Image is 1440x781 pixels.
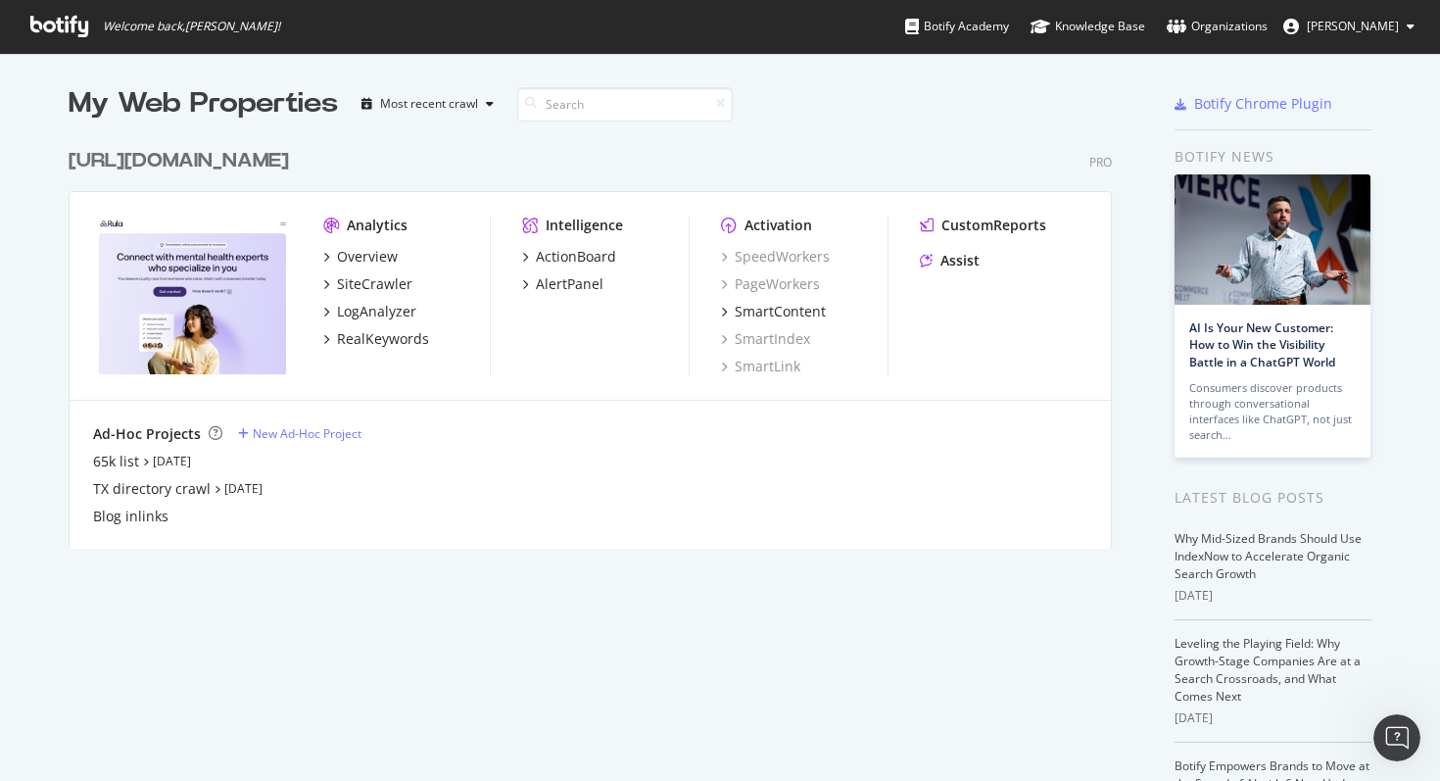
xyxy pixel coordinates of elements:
div: Organizations [1167,17,1268,36]
a: Assist [920,251,980,270]
div: [URL][DOMAIN_NAME] [69,147,289,175]
a: Leveling the Playing Field: Why Growth-Stage Companies Are at a Search Crossroads, and What Comes... [1175,635,1361,705]
div: Botify news [1175,146,1371,168]
a: [DATE] [153,453,191,469]
a: [URL][DOMAIN_NAME] [69,147,297,175]
a: SmartIndex [721,329,810,349]
img: https://www.rula.com/ [93,216,292,374]
a: AI Is Your New Customer: How to Win the Visibility Battle in a ChatGPT World [1189,319,1335,369]
a: 65k list [93,452,139,471]
div: Pro [1089,154,1112,171]
img: AI Is Your New Customer: How to Win the Visibility Battle in a ChatGPT World [1175,174,1370,305]
div: [DATE] [1175,709,1371,727]
a: PageWorkers [721,274,820,294]
div: CustomReports [941,216,1046,235]
div: My Web Properties [69,84,338,123]
div: SiteCrawler [337,274,412,294]
a: ActionBoard [522,247,616,267]
a: Overview [323,247,398,267]
div: Botify Academy [905,17,1009,36]
a: LogAnalyzer [323,302,416,321]
a: SmartLink [721,357,800,376]
a: Botify Chrome Plugin [1175,94,1332,114]
div: Consumers discover products through conversational interfaces like ChatGPT, not just search… [1189,380,1356,443]
div: Most recent crawl [380,98,478,110]
div: grid [69,123,1128,549]
input: Search [517,87,733,122]
div: Assist [940,251,980,270]
a: TX directory crawl [93,479,211,499]
a: Why Mid-Sized Brands Should Use IndexNow to Accelerate Organic Search Growth [1175,530,1362,582]
div: Overview [337,247,398,267]
span: Welcome back, [PERSON_NAME] ! [103,19,280,34]
a: CustomReports [920,216,1046,235]
div: LogAnalyzer [337,302,416,321]
a: SmartContent [721,302,826,321]
a: [DATE] [224,480,263,497]
div: Latest Blog Posts [1175,487,1371,509]
div: RealKeywords [337,329,429,349]
a: RealKeywords [323,329,429,349]
div: Botify Chrome Plugin [1194,94,1332,114]
a: SiteCrawler [323,274,412,294]
div: Activation [744,216,812,235]
div: ActionBoard [536,247,616,267]
div: Ad-Hoc Projects [93,424,201,444]
a: New Ad-Hoc Project [238,425,361,442]
button: Most recent crawl [354,88,502,120]
button: [PERSON_NAME] [1268,11,1430,42]
div: Knowledge Base [1031,17,1145,36]
a: SpeedWorkers [721,247,830,267]
div: [DATE] [1175,587,1371,605]
a: AlertPanel [522,274,603,294]
div: Analytics [347,216,408,235]
div: New Ad-Hoc Project [253,425,361,442]
a: Blog inlinks [93,507,168,526]
div: AlertPanel [536,274,603,294]
iframe: Intercom live chat [1373,714,1420,761]
div: Intelligence [546,216,623,235]
div: SmartContent [735,302,826,321]
span: Anthony Corbo [1307,18,1399,34]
